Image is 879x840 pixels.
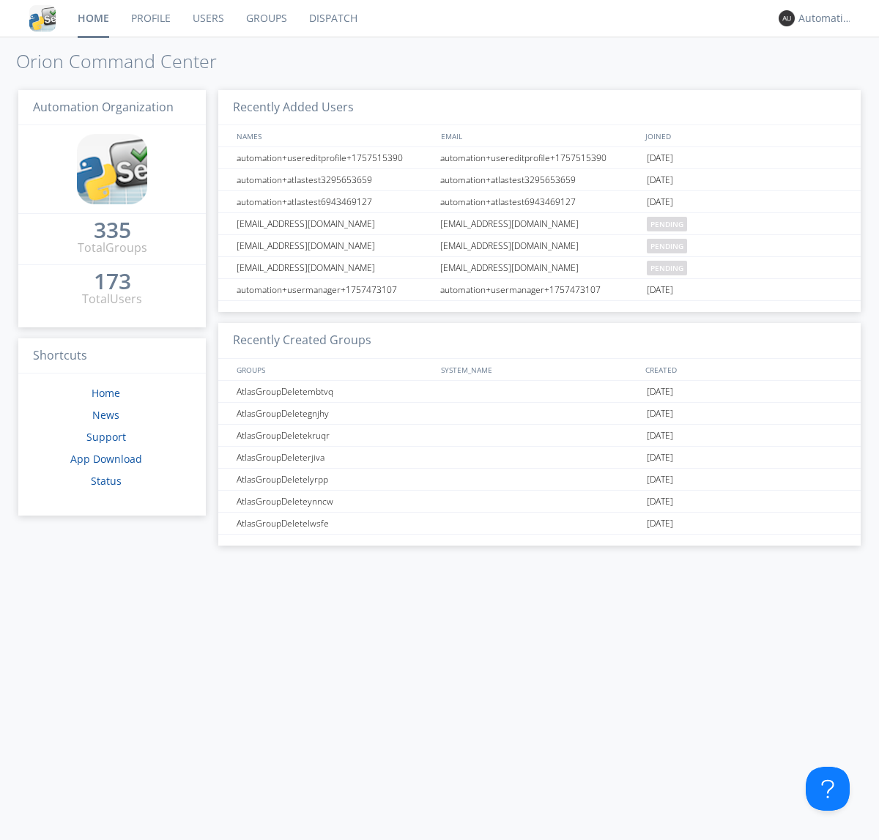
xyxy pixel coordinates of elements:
h3: Recently Added Users [218,90,861,126]
span: pending [647,239,687,253]
a: [EMAIL_ADDRESS][DOMAIN_NAME][EMAIL_ADDRESS][DOMAIN_NAME]pending [218,257,861,279]
a: AtlasGroupDeletembtvq[DATE] [218,381,861,403]
a: AtlasGroupDeletelyrpp[DATE] [218,469,861,491]
div: [EMAIL_ADDRESS][DOMAIN_NAME] [437,257,643,278]
a: AtlasGroupDeletekruqr[DATE] [218,425,861,447]
div: [EMAIL_ADDRESS][DOMAIN_NAME] [437,213,643,234]
div: 335 [94,223,131,237]
a: News [92,408,119,422]
div: [EMAIL_ADDRESS][DOMAIN_NAME] [233,235,436,256]
a: 173 [94,274,131,291]
span: [DATE] [647,425,673,447]
div: automation+usereditprofile+1757515390 [233,147,436,168]
div: AtlasGroupDeleterjiva [233,447,436,468]
span: [DATE] [647,169,673,191]
span: [DATE] [647,491,673,513]
span: [DATE] [647,381,673,403]
div: 173 [94,274,131,289]
a: Home [92,386,120,400]
div: AtlasGroupDeletekruqr [233,425,436,446]
a: automation+usereditprofile+1757515390automation+usereditprofile+1757515390[DATE] [218,147,861,169]
a: [EMAIL_ADDRESS][DOMAIN_NAME][EMAIL_ADDRESS][DOMAIN_NAME]pending [218,235,861,257]
div: AtlasGroupDeletelyrpp [233,469,436,490]
img: 373638.png [779,10,795,26]
div: AtlasGroupDeleteynncw [233,491,436,512]
img: cddb5a64eb264b2086981ab96f4c1ba7 [77,134,147,204]
div: CREATED [642,359,847,380]
span: [DATE] [647,403,673,425]
div: automation+atlastest6943469127 [437,191,643,212]
div: automation+atlastest3295653659 [233,169,436,190]
a: automation+usermanager+1757473107automation+usermanager+1757473107[DATE] [218,279,861,301]
div: AtlasGroupDeletelwsfe [233,513,436,534]
div: SYSTEM_NAME [437,359,642,380]
span: [DATE] [647,513,673,535]
div: automation+atlastest3295653659 [437,169,643,190]
span: pending [647,261,687,275]
div: AtlasGroupDeletegnjhy [233,403,436,424]
a: 335 [94,223,131,239]
a: automation+atlastest3295653659automation+atlastest3295653659[DATE] [218,169,861,191]
div: NAMES [233,125,434,146]
h3: Recently Created Groups [218,323,861,359]
span: [DATE] [647,279,673,301]
a: Support [86,430,126,444]
a: AtlasGroupDeletegnjhy[DATE] [218,403,861,425]
img: cddb5a64eb264b2086981ab96f4c1ba7 [29,5,56,31]
div: Total Users [82,291,142,308]
div: automation+usermanager+1757473107 [437,279,643,300]
span: [DATE] [647,469,673,491]
div: JOINED [642,125,847,146]
span: [DATE] [647,147,673,169]
div: [EMAIL_ADDRESS][DOMAIN_NAME] [437,235,643,256]
a: App Download [70,452,142,466]
div: automation+usermanager+1757473107 [233,279,436,300]
div: Total Groups [78,239,147,256]
span: [DATE] [647,447,673,469]
div: automation+atlastest6943469127 [233,191,436,212]
span: [DATE] [647,191,673,213]
div: Automation+atlas0026 [798,11,853,26]
a: AtlasGroupDeleterjiva[DATE] [218,447,861,469]
div: EMAIL [437,125,642,146]
div: GROUPS [233,359,434,380]
a: AtlasGroupDeletelwsfe[DATE] [218,513,861,535]
h3: Shortcuts [18,338,206,374]
span: Automation Organization [33,99,174,115]
a: Status [91,474,122,488]
div: [EMAIL_ADDRESS][DOMAIN_NAME] [233,213,436,234]
a: [EMAIL_ADDRESS][DOMAIN_NAME][EMAIL_ADDRESS][DOMAIN_NAME]pending [218,213,861,235]
a: automation+atlastest6943469127automation+atlastest6943469127[DATE] [218,191,861,213]
div: automation+usereditprofile+1757515390 [437,147,643,168]
a: AtlasGroupDeleteynncw[DATE] [218,491,861,513]
iframe: Toggle Customer Support [806,767,850,811]
div: [EMAIL_ADDRESS][DOMAIN_NAME] [233,257,436,278]
span: pending [647,217,687,231]
div: AtlasGroupDeletembtvq [233,381,436,402]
